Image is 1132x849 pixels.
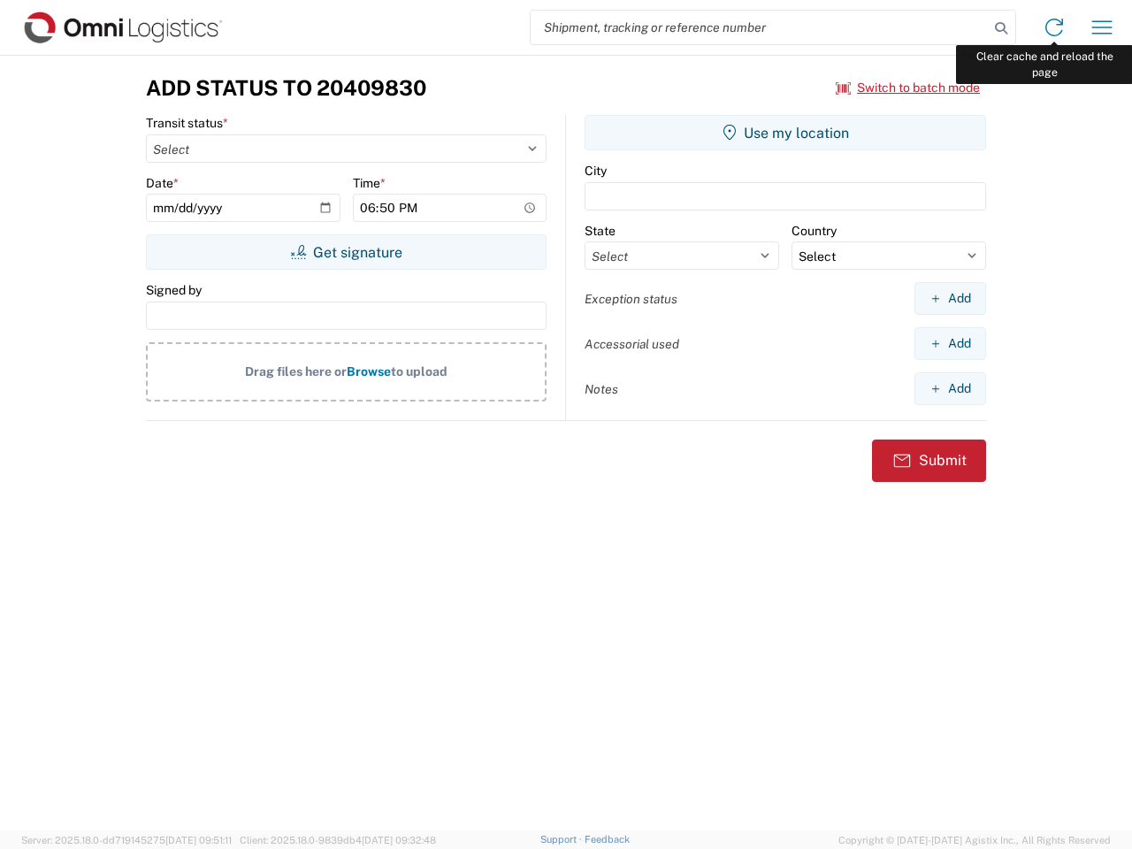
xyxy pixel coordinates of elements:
[836,73,980,103] button: Switch to batch mode
[914,282,986,315] button: Add
[362,835,436,845] span: [DATE] 09:32:48
[146,175,179,191] label: Date
[585,381,618,397] label: Notes
[585,115,986,150] button: Use my location
[585,163,607,179] label: City
[531,11,989,44] input: Shipment, tracking or reference number
[585,291,677,307] label: Exception status
[146,282,202,298] label: Signed by
[353,175,386,191] label: Time
[540,834,585,845] a: Support
[391,364,447,379] span: to upload
[792,223,837,239] label: Country
[21,835,232,845] span: Server: 2025.18.0-dd719145275
[914,327,986,360] button: Add
[245,364,347,379] span: Drag files here or
[165,835,232,845] span: [DATE] 09:51:11
[240,835,436,845] span: Client: 2025.18.0-9839db4
[146,234,547,270] button: Get signature
[585,834,630,845] a: Feedback
[872,440,986,482] button: Submit
[914,372,986,405] button: Add
[585,223,616,239] label: State
[146,75,426,101] h3: Add Status to 20409830
[347,364,391,379] span: Browse
[585,336,679,352] label: Accessorial used
[838,832,1111,848] span: Copyright © [DATE]-[DATE] Agistix Inc., All Rights Reserved
[146,115,228,131] label: Transit status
